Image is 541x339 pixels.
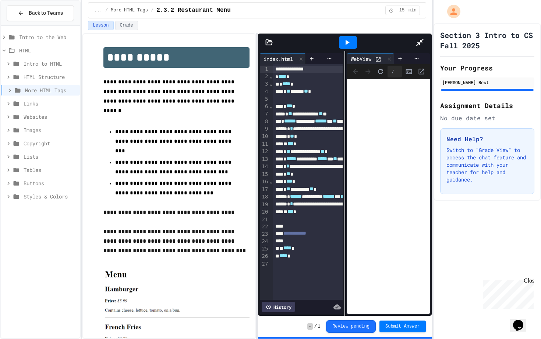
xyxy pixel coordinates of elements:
button: Lesson [88,21,113,30]
span: More HTML Tags [25,86,77,94]
div: WebView [347,53,394,64]
span: Fold line [269,81,273,87]
span: Tables [24,166,77,174]
span: Forward [363,66,374,77]
div: Chat with us now!Close [3,3,51,47]
span: Fold line [269,73,273,79]
span: ... [94,7,102,13]
p: Switch to "Grade View" to access the chat feature and communicate with your teacher for help and ... [446,146,528,183]
button: Open in new tab [416,66,427,77]
span: Intro to HTML [24,60,77,68]
span: Back to Teams [29,9,63,17]
div: 8 [260,118,269,125]
iframe: chat widget [480,277,534,309]
span: / [314,324,317,329]
div: 14 [260,163,269,170]
button: Grade [115,21,138,30]
div: 3 [260,80,269,88]
div: 2 [260,73,269,80]
span: Intro to the Web [19,33,77,41]
span: 1 [318,324,320,329]
span: Fold line [269,179,273,184]
span: Copyright [24,139,77,147]
div: 25 [260,245,269,253]
h1: Section 3 Intro to CS Fall 2025 [440,30,534,51]
span: Styles & Colors [24,193,77,200]
div: 20 [260,208,269,216]
div: 13 [260,156,269,163]
span: Links [24,100,77,107]
div: 7 [260,110,269,118]
span: Lists [24,153,77,160]
div: 6 [260,103,269,110]
div: 4 [260,88,269,96]
span: Submit Answer [385,324,420,329]
div: 11 [260,141,269,148]
div: 9 [260,125,269,133]
span: Websites [24,113,77,121]
span: - [307,323,313,330]
button: Review pending [326,320,376,333]
div: 10 [260,133,269,140]
div: [PERSON_NAME] Best [442,79,532,86]
div: 27 [260,260,269,268]
div: No due date set [440,114,534,122]
button: Console [403,66,414,77]
div: 17 [260,186,269,193]
div: 19 [260,201,269,208]
div: 12 [260,148,269,155]
span: HTML [19,46,77,54]
span: / [151,7,153,13]
span: Fold line [269,103,273,109]
div: 18 [260,193,269,201]
div: 22 [260,223,269,231]
div: 26 [260,253,269,260]
div: History [262,302,295,312]
iframe: chat widget [510,309,534,332]
div: 5 [260,96,269,103]
div: 24 [260,238,269,245]
div: index.html [260,53,306,64]
span: 2.3.2 Restaurant Menu [156,6,231,15]
h3: Need Help? [446,135,528,143]
span: min [409,7,417,13]
span: Back [350,66,361,77]
div: 16 [260,178,269,186]
span: Images [24,126,77,134]
div: WebView [347,55,375,63]
h2: Assignment Details [440,100,534,111]
div: 15 [260,171,269,178]
span: More HTML Tags [111,7,148,13]
div: 23 [260,231,269,238]
span: 15 [396,7,408,13]
span: HTML Structure [24,73,77,81]
span: Buttons [24,179,77,187]
h2: Your Progress [440,63,534,73]
div: 1 [260,66,269,73]
span: / [105,7,108,13]
button: Refresh [375,66,386,77]
div: index.html [260,55,297,63]
div: / [388,66,402,77]
button: Submit Answer [379,321,426,332]
div: 21 [260,216,269,224]
iframe: Web Preview [347,79,430,314]
button: Back to Teams [7,5,74,21]
div: My Account [439,3,462,20]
